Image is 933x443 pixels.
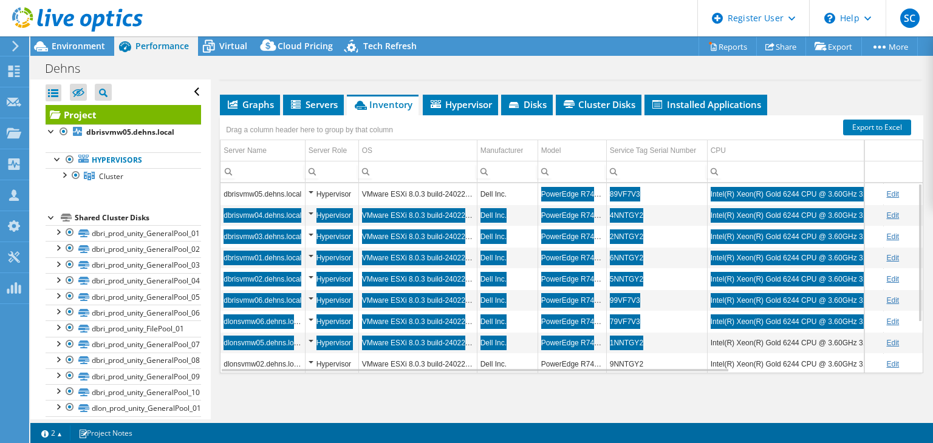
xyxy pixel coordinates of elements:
span: SC [900,8,920,28]
a: dbrisvmw05.dehns.local [46,124,201,140]
td: Column Server Name, Filter cell [220,161,305,182]
td: Column OS, Value VMware ESXi 8.0.3 build-24022510 [358,247,477,268]
a: 2 [33,425,70,441]
div: Hypervisor [309,314,355,329]
td: Column Model, Value PowerEdge R740xd [538,247,606,268]
td: Column Server Role, Value Hypervisor [305,205,358,226]
td: Column Model, Value PowerEdge R740xd [538,226,606,247]
td: Column Server Role, Value Hypervisor [305,289,358,311]
td: Column Model, Value PowerEdge R740xd [538,332,606,353]
td: Column Model, Value PowerEdge R740xd [538,311,606,332]
span: Graphs [226,98,274,110]
td: Column Service Tag Serial Number, Value 4NNTGY2 [606,205,707,226]
td: Column Service Tag Serial Number, Value 99VF7V3 [606,289,707,311]
td: Column Service Tag Serial Number, Value 2NNTGY2 [606,226,707,247]
td: Column Manufacturer, Value Dell Inc. [477,205,538,226]
td: Column CPU, Value Intel(R) Xeon(R) Gold 6244 CPU @ 3.60GHz 3.59 GHz [707,183,883,205]
td: Column Manufacturer, Value Dell Inc. [477,226,538,247]
td: Column CPU, Value Intel(R) Xeon(R) Gold 6244 CPU @ 3.60GHz 3.59 GHz [707,205,883,226]
td: Column Server Role, Value Hypervisor [305,332,358,353]
a: Project Notes [70,425,141,441]
span: Hypervisor [429,98,492,110]
td: Model Column [538,140,606,161]
a: dbri_prod_unity_GeneralPool_04 [46,273,201,289]
a: Reports [699,37,757,56]
td: Column Manufacturer, Value Dell Inc. [477,332,538,353]
td: Server Role Column [305,140,358,161]
td: Column Manufacturer, Value Dell Inc. [477,353,538,374]
div: Hypervisor [309,229,355,244]
svg: \n [824,13,835,24]
td: Column Model, Value PowerEdge R740xd [538,268,606,289]
span: Inventory [353,98,412,110]
td: Column OS, Value VMware ESXi 8.0.3 build-24022510 [358,332,477,353]
td: Column Server Role, Value Hypervisor [305,311,358,332]
a: dbri_prod_unity_GeneralPool_05 [46,289,201,305]
a: Share [756,37,806,56]
td: Column CPU, Value Intel(R) Xeon(R) Gold 6244 CPU @ 3.60GHz 3.59 GHz [707,332,883,353]
span: Virtual [219,40,247,52]
a: Edit [886,254,899,262]
td: Column Server Name, Value dbrisvmw01.dehns.local [220,247,305,268]
td: Column OS, Value VMware ESXi 8.0.3 build-24022510 [358,268,477,289]
td: Column OS, Value VMware ESXi 8.0.3 build-24022510 [358,205,477,226]
a: dlon_prod_unity_GeneralPool_01 [46,400,201,416]
h1: Dehns [39,62,99,75]
td: OS Column [358,140,477,161]
a: dbri_prod_unity_GeneralPool_02 [46,241,201,257]
div: Hypervisor [309,208,355,223]
td: Column Service Tag Serial Number, Value 1NNTGY2 [606,332,707,353]
td: Column Server Name, Value dbrisvmw05.dehns.local [220,183,305,205]
td: Column Model, Value PowerEdge R740xd [538,289,606,311]
td: Column OS, Filter cell [358,161,477,182]
span: Environment [52,40,105,52]
td: Column Model, Value PowerEdge R740xd [538,353,606,374]
td: Column Server Role, Value Hypervisor [305,226,358,247]
td: Column OS, Value VMware ESXi 8.0.3 build-24022510 [358,311,477,332]
div: CPU [711,143,726,158]
a: Project [46,105,201,124]
td: Column Server Name, Value dlonsvmw06.dehns.local [220,311,305,332]
a: Edit [886,232,899,241]
b: dbrisvmw05.dehns.local [86,127,174,137]
a: dbri_prod_unity_GeneralPool_10 [46,384,201,400]
a: More [861,37,918,56]
a: Edit [886,317,899,326]
a: dbri_prod_unity_GeneralPool_08 [46,353,201,368]
span: Disks [507,98,547,110]
span: Cluster Disks [562,98,635,110]
span: Performance [135,40,189,52]
td: Column Server Name, Value dbrisvmw02.dehns.local [220,268,305,289]
div: Hypervisor [309,357,355,371]
span: Tech Refresh [363,40,417,52]
td: Column Service Tag Serial Number, Value 9NNTGY2 [606,353,707,374]
div: Hypervisor [309,251,355,265]
a: Edit [886,339,899,347]
td: Column OS, Value VMware ESXi 8.0.3 build-24022510 [358,289,477,311]
div: Model [541,143,561,158]
a: Export to Excel [843,120,911,135]
span: Installed Applications [651,98,761,110]
td: Column Service Tag Serial Number, Value 79VF7V3 [606,311,707,332]
div: OS [362,143,372,158]
td: Column CPU, Value Intel(R) Xeon(R) Gold 6244 CPU @ 3.60GHz 3.59 GHz [707,247,883,268]
td: Column CPU, Value Intel(R) Xeon(R) Gold 6244 CPU @ 3.60GHz 3.59 GHz [707,226,883,247]
td: Column Server Role, Value Hypervisor [305,247,358,268]
td: CPU Column [707,140,883,161]
span: Cluster [99,171,123,181]
td: Column CPU, Value Intel(R) Xeon(R) Gold 6244 CPU @ 3.60GHz 3.59 GHz [707,311,883,332]
a: Export [805,37,862,56]
div: Shared Cluster Disks [75,211,201,225]
a: Edit [886,296,899,305]
a: Edit [886,275,899,283]
a: Cluster [46,168,201,184]
div: Drag a column header here to group by that column [223,121,396,138]
td: Column Manufacturer, Value Dell Inc. [477,183,538,205]
td: Column Server Name, Value dlonsvmw05.dehns.local [220,332,305,353]
td: Column Service Tag Serial Number, Value 89VF7V3 [606,183,707,205]
td: Column Server Role, Value Hypervisor [305,353,358,374]
a: dbri_prod_unity_GeneralPool_03 [46,257,201,273]
td: Column Service Tag Serial Number, Filter cell [606,161,707,182]
a: dbri_prod_unity_GeneralPool_09 [46,368,201,384]
td: Column Manufacturer, Value Dell Inc. [477,289,538,311]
